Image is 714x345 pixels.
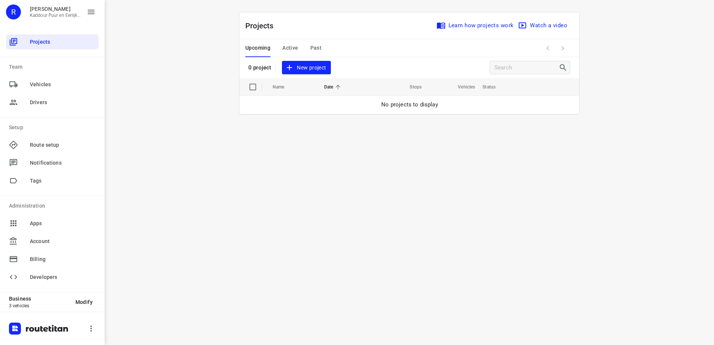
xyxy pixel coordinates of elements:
p: 3 vehicles [9,303,69,308]
p: 0 project [248,64,271,71]
span: Projects [30,38,96,46]
p: Setup [9,124,99,131]
div: Developers [6,270,99,285]
span: Account [30,237,96,245]
p: Kaddour Puur en Eerlijk Vlees B.V. [30,13,81,18]
p: Team [9,63,99,71]
div: Search [559,63,570,72]
button: New project [282,61,330,75]
span: Tags [30,177,96,185]
span: Past [310,43,322,53]
div: Tags [6,173,99,188]
span: Active [282,43,298,53]
span: Drivers [30,99,96,106]
span: Previous Page [540,41,555,56]
span: New project [286,63,326,72]
div: Billing [6,252,99,267]
span: Route setup [30,141,96,149]
button: Modify [69,295,99,309]
p: Administration [9,202,99,210]
span: Upcoming [245,43,270,53]
span: Developers [30,273,96,281]
input: Search projects [494,62,559,74]
p: Business [9,296,69,302]
div: Account [6,234,99,249]
div: Drivers [6,95,99,110]
span: Notifications [30,159,96,167]
span: Next Page [555,41,570,56]
span: Billing [30,255,96,263]
div: Projects [6,34,99,49]
span: Apps [30,220,96,227]
div: R [6,4,21,19]
p: Rachid Kaddour [30,6,81,12]
span: Stops [400,83,422,91]
div: Route setup [6,137,99,152]
span: Date [324,83,343,91]
span: Name [273,83,294,91]
span: Vehicles [30,81,96,88]
div: Notifications [6,155,99,170]
span: Modify [75,299,93,305]
div: Vehicles [6,77,99,92]
span: Vehicles [448,83,475,91]
span: Status [482,83,505,91]
p: Projects [245,20,280,31]
div: Apps [6,216,99,231]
